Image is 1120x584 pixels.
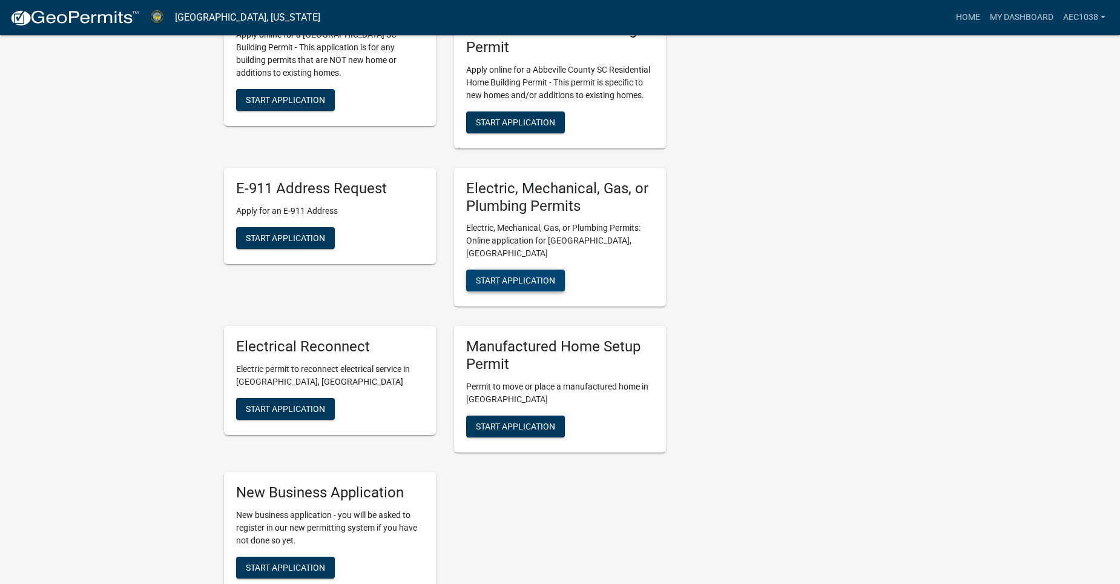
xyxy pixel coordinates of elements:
p: Apply online for a Abbeville County SC Residential Home Building Permit - This permit is specific... [466,64,654,102]
button: Start Application [466,111,565,133]
a: AEC1038 [1058,6,1110,29]
button: Start Application [236,398,335,420]
span: Start Application [476,276,555,285]
h5: Electrical Reconnect [236,338,424,356]
a: My Dashboard [985,6,1058,29]
a: [GEOGRAPHIC_DATA], [US_STATE] [175,7,320,28]
span: Start Application [476,117,555,127]
span: Start Application [246,95,325,105]
h5: E-911 Address Request [236,180,424,197]
button: Start Application [466,270,565,291]
p: New business application - you will be asked to register in our new permitting system if you have... [236,509,424,547]
img: Abbeville County, South Carolina [149,9,165,25]
h5: Electric, Mechanical, Gas, or Plumbing Permits [466,180,654,215]
p: Apply online for a [GEOGRAPHIC_DATA] SC Building Permit - This application is for any building pe... [236,28,424,79]
span: Start Application [246,404,325,414]
button: Start Application [236,89,335,111]
span: Start Application [246,562,325,572]
h5: New Business Application [236,484,424,502]
button: Start Application [236,227,335,249]
p: Electric, Mechanical, Gas, or Plumbing Permits: Online application for [GEOGRAPHIC_DATA], [GEOGRA... [466,222,654,260]
a: Home [951,6,985,29]
button: Start Application [236,557,335,579]
p: Permit to move or place a manufactured home in [GEOGRAPHIC_DATA] [466,380,654,406]
p: Electric permit to reconnect electrical service in [GEOGRAPHIC_DATA], [GEOGRAPHIC_DATA] [236,363,424,388]
h5: Manufactured Home Setup Permit [466,338,654,373]
button: Start Application [466,416,565,437]
span: Start Application [246,233,325,242]
p: Apply for an E-911 Address [236,205,424,217]
span: Start Application [476,422,555,431]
